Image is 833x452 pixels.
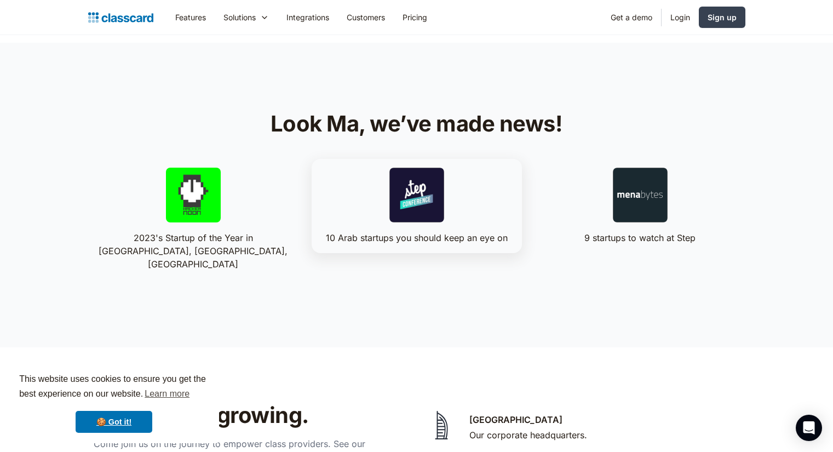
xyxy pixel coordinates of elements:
[19,373,209,402] span: This website uses cookies to ensure you get the best experience on our website.
[76,411,152,433] a: dismiss cookie message
[699,7,745,28] a: Sign up
[278,5,338,30] a: Integrations
[243,111,590,137] h2: Look Ma, we’ve made news!
[215,5,278,30] div: Solutions
[143,386,191,402] a: learn more about cookies
[469,413,562,426] div: [GEOGRAPHIC_DATA]
[708,12,737,23] div: Sign up
[94,402,441,428] h2: Our team is growing.
[394,5,436,30] a: Pricing
[602,5,661,30] a: Get a demo
[88,10,153,25] a: home
[338,5,394,30] a: Customers
[326,231,508,244] div: 10 Arab startups you should keep an eye on
[535,159,745,253] a: 9 startups to watch at Step
[88,159,298,279] a: 2023's Startup of the Year in [GEOGRAPHIC_DATA], [GEOGRAPHIC_DATA], [GEOGRAPHIC_DATA]
[584,231,696,244] div: 9 startups to watch at Step
[312,159,522,253] a: 10 Arab startups you should keep an eye on
[223,12,256,23] div: Solutions
[796,415,822,441] div: Open Intercom Messenger
[9,362,219,443] div: cookieconsent
[469,428,587,442] div: Our corporate headquarters.
[97,231,290,271] div: 2023's Startup of the Year in [GEOGRAPHIC_DATA], [GEOGRAPHIC_DATA], [GEOGRAPHIC_DATA]
[662,5,699,30] a: Login
[166,5,215,30] a: Features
